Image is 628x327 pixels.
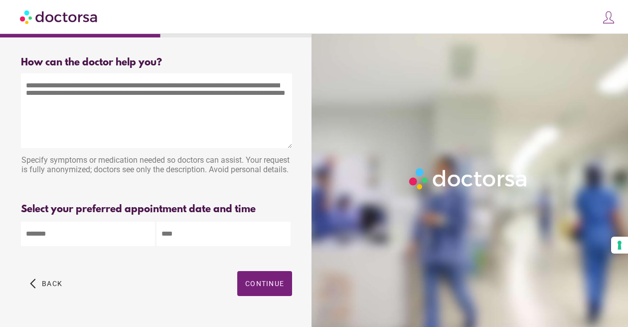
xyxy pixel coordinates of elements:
button: Continue [237,271,292,296]
div: How can the doctor help you? [21,57,292,68]
img: icons8-customer-100.png [602,10,616,24]
span: Back [42,280,62,288]
div: Specify symptoms or medication needed so doctors can assist. Your request is fully anonymized; do... [21,150,292,182]
img: Logo-Doctorsa-trans-White-partial-flat.png [406,165,531,193]
div: Select your preferred appointment date and time [21,204,292,215]
button: arrow_back_ios Back [26,271,66,296]
span: Continue [245,280,284,288]
button: Your consent preferences for tracking technologies [611,237,628,254]
img: Doctorsa.com [20,5,99,28]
